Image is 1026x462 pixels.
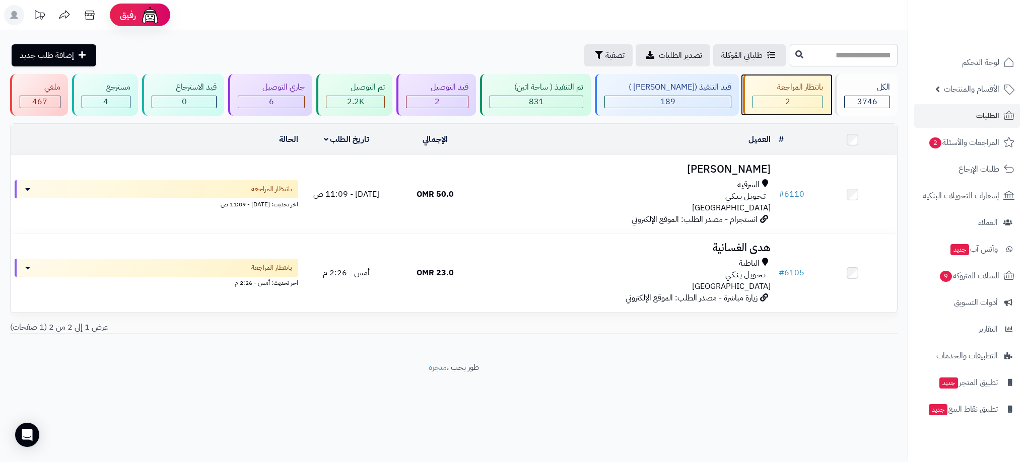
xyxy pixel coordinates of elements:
a: تم التنفيذ ( ساحة اتين) 831 [478,74,593,116]
span: # [779,267,784,279]
span: جديد [950,244,969,255]
span: الطلبات [976,109,999,123]
div: تم التنفيذ ( ساحة اتين) [490,82,583,93]
span: 189 [660,96,675,108]
a: تطبيق نقاط البيعجديد [914,397,1020,421]
span: تطبيق المتجر [938,375,998,390]
div: قيد التوصيل [406,82,468,93]
a: طلباتي المُوكلة [713,44,786,66]
span: الشرقية [737,179,760,191]
span: أمس - 2:26 م [323,267,370,279]
span: زيارة مباشرة - مصدر الطلب: الموقع الإلكتروني [626,292,758,304]
a: بانتظار المراجعة 2 [741,74,833,116]
span: [DATE] - 11:09 ص [313,188,379,200]
div: تم التوصيل [326,82,385,93]
a: التطبيقات والخدمات [914,344,1020,368]
span: # [779,188,784,200]
span: تـحـويـل بـنـكـي [725,269,766,281]
span: 0 [182,96,187,108]
h3: [PERSON_NAME] [484,164,771,175]
div: جاري التوصيل [238,82,305,93]
span: العملاء [978,215,998,229]
div: بانتظار المراجعة [753,82,823,93]
span: التطبيقات والخدمات [936,349,998,363]
div: 189 [605,96,731,108]
span: جديد [939,377,958,389]
div: الكل [844,82,890,93]
span: 831 [529,96,544,108]
span: الباطنة [739,258,760,269]
span: أدوات التسويق [954,295,998,310]
div: عرض 1 إلى 2 من 2 (1 صفحات) [3,322,454,333]
span: 2 [785,96,790,108]
span: 23.0 OMR [417,267,454,279]
span: طلباتي المُوكلة [721,49,763,61]
a: تصدير الطلبات [636,44,710,66]
span: رفيق [120,9,136,21]
span: [GEOGRAPHIC_DATA] [692,280,771,292]
a: ملغي 467 [8,74,70,116]
span: 50.0 OMR [417,188,454,200]
span: 467 [32,96,47,108]
span: انستجرام - مصدر الطلب: الموقع الإلكتروني [632,213,758,225]
a: إشعارات التحويلات البنكية [914,184,1020,208]
span: إشعارات التحويلات البنكية [923,189,999,203]
a: السلات المتروكة9 [914,264,1020,288]
span: 9 [940,271,952,282]
div: قيد التنفيذ ([PERSON_NAME] ) [604,82,732,93]
div: 831 [490,96,583,108]
div: مسترجع [82,82,130,93]
span: تطبيق نقاط البيع [928,402,998,416]
span: جديد [929,404,947,415]
img: logo-2.png [957,25,1016,46]
a: الطلبات [914,104,1020,128]
a: العميل [748,133,771,145]
a: التقارير [914,317,1020,341]
a: تطبيق المتجرجديد [914,370,1020,395]
span: طلبات الإرجاع [959,162,999,176]
a: إضافة طلب جديد [12,44,96,66]
a: قيد الاسترجاع 0 [140,74,227,116]
span: السلات المتروكة [939,269,999,283]
a: #6105 [779,267,804,279]
a: الكل3746 [833,74,900,116]
a: العملاء [914,210,1020,235]
a: طلبات الإرجاع [914,157,1020,181]
span: التقارير [979,322,998,336]
span: 6 [269,96,274,108]
span: تصدير الطلبات [659,49,702,61]
a: قيد التوصيل 2 [394,74,478,116]
div: Open Intercom Messenger [15,423,39,447]
div: 2 [406,96,468,108]
div: 2 [753,96,823,108]
a: المراجعات والأسئلة2 [914,130,1020,155]
span: [GEOGRAPHIC_DATA] [692,202,771,214]
span: 3746 [857,96,877,108]
span: بانتظار المراجعة [251,184,292,194]
div: 2245 [326,96,384,108]
span: إضافة طلب جديد [20,49,74,61]
a: أدوات التسويق [914,290,1020,315]
a: تم التوصيل 2.2K [314,74,394,116]
a: تحديثات المنصة [27,5,52,28]
span: المراجعات والأسئلة [928,135,999,149]
div: اخر تحديث: [DATE] - 11:09 ص [15,198,298,209]
button: تصفية [584,44,633,66]
div: اخر تحديث: أمس - 2:26 م [15,277,298,287]
a: الإجمالي [423,133,448,145]
div: 467 [20,96,60,108]
div: 6 [238,96,304,108]
a: لوحة التحكم [914,50,1020,74]
img: ai-face.png [140,5,160,25]
div: 0 [152,96,217,108]
span: الأقسام والمنتجات [944,82,999,96]
span: تـحـويـل بـنـكـي [725,191,766,202]
h3: هدى الغسانية [484,242,771,254]
a: قيد التنفيذ ([PERSON_NAME] ) 189 [593,74,741,116]
span: 2.2K [347,96,364,108]
a: # [779,133,784,145]
span: وآتس آب [949,242,998,256]
a: متجرة [429,361,447,373]
span: بانتظار المراجعة [251,263,292,273]
a: #6110 [779,188,804,200]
